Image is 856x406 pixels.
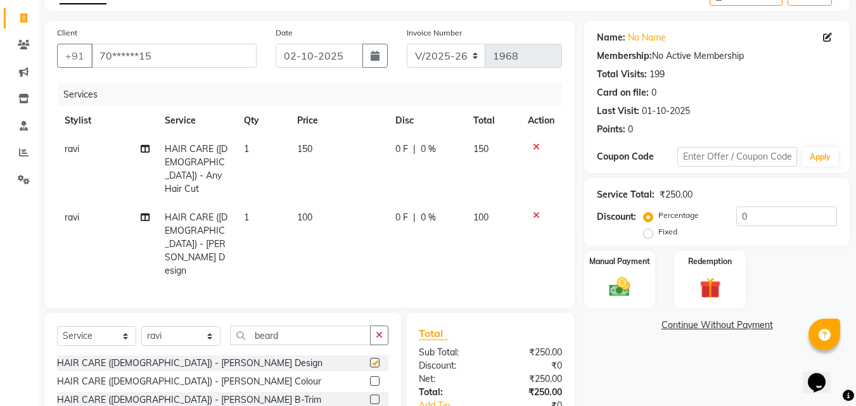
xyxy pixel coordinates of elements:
[407,27,462,39] label: Invoice Number
[597,188,655,201] div: Service Total:
[803,355,843,393] iframe: chat widget
[244,212,249,223] span: 1
[413,143,416,156] span: |
[58,83,572,106] div: Services
[65,143,79,155] span: ravi
[57,27,77,39] label: Client
[649,68,665,81] div: 199
[490,359,572,372] div: ₹0
[395,211,408,224] span: 0 F
[597,86,649,99] div: Card on file:
[658,210,699,221] label: Percentage
[628,123,633,136] div: 0
[597,105,639,118] div: Last Visit:
[520,106,562,135] th: Action
[91,44,257,68] input: Search by Name/Mobile/Email/Code
[688,256,732,267] label: Redemption
[597,49,837,63] div: No Active Membership
[628,31,666,44] a: No Name
[165,212,227,276] span: HAIR CARE ([DEMOGRAPHIC_DATA]) - [PERSON_NAME] Design
[693,275,727,301] img: _gift.svg
[297,143,312,155] span: 150
[276,27,293,39] label: Date
[677,147,797,167] input: Enter Offer / Coupon Code
[409,346,490,359] div: Sub Total:
[421,143,436,156] span: 0 %
[589,256,650,267] label: Manual Payment
[597,49,652,63] div: Membership:
[466,106,521,135] th: Total
[658,226,677,238] label: Fixed
[297,212,312,223] span: 100
[388,106,466,135] th: Disc
[57,106,157,135] th: Stylist
[57,375,321,388] div: HAIR CARE ([DEMOGRAPHIC_DATA]) - [PERSON_NAME] Colour
[802,148,838,167] button: Apply
[244,143,249,155] span: 1
[597,68,647,81] div: Total Visits:
[490,346,572,359] div: ₹250.00
[157,106,237,135] th: Service
[587,319,847,332] a: Continue Without Payment
[642,105,690,118] div: 01-10-2025
[490,372,572,386] div: ₹250.00
[660,188,693,201] div: ₹250.00
[603,275,637,299] img: _cash.svg
[230,326,371,345] input: Search or Scan
[473,212,489,223] span: 100
[419,327,448,340] span: Total
[57,357,323,370] div: HAIR CARE ([DEMOGRAPHIC_DATA]) - [PERSON_NAME] Design
[490,386,572,399] div: ₹250.00
[597,150,677,163] div: Coupon Code
[597,31,625,44] div: Name:
[236,106,290,135] th: Qty
[409,372,490,386] div: Net:
[597,123,625,136] div: Points:
[57,44,93,68] button: +91
[165,143,227,194] span: HAIR CARE ([DEMOGRAPHIC_DATA]) - Any Hair Cut
[597,210,636,224] div: Discount:
[473,143,489,155] span: 150
[651,86,656,99] div: 0
[65,212,79,223] span: ravi
[409,359,490,372] div: Discount:
[395,143,408,156] span: 0 F
[413,211,416,224] span: |
[409,386,490,399] div: Total:
[421,211,436,224] span: 0 %
[290,106,388,135] th: Price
